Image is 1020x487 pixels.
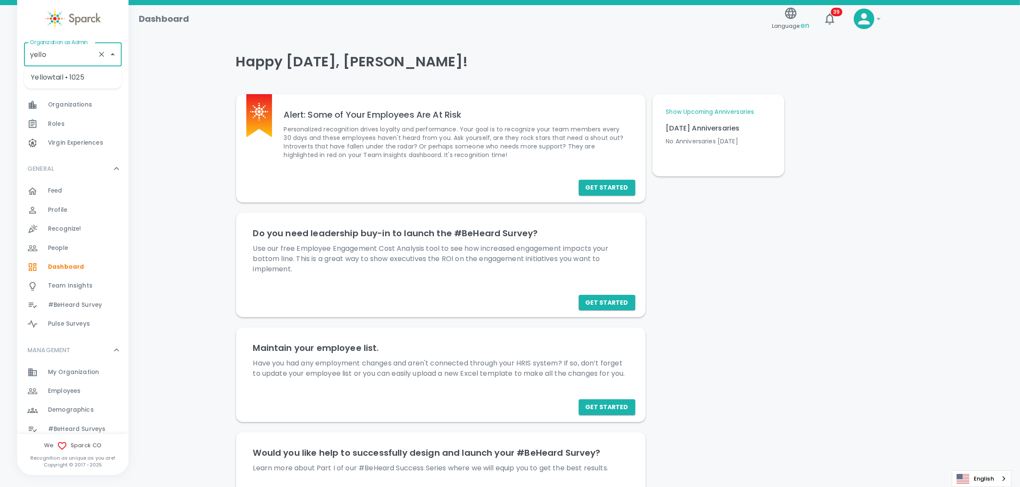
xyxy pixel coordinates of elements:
p: GENERAL [27,164,54,173]
button: Get Started [579,399,635,415]
h6: Alert: Some of Your Employees Are At Risk [284,108,628,122]
span: Demographics [48,406,94,414]
p: Have you had any employment changes and aren't connected through your HRIS system? If so, don’t f... [253,358,628,379]
span: Roles [48,120,65,128]
a: Organizations [17,95,129,114]
a: Roles [17,115,129,134]
h6: Would you like help to successfully design and launch your #BeHeard Survey? [253,446,628,460]
div: GENERAL [17,156,129,181]
label: Organization as Admin [30,39,88,46]
p: Use our free Employee Engagement Cost Analysis tool to see how increased engagement impacts your ... [253,243,628,274]
a: Dashboard [17,258,129,276]
button: Get Started [579,295,635,311]
span: My Organization [48,368,99,377]
p: Learn more about Part I of our #BeHeard Success Series where we will equip you to get the best re... [253,463,628,473]
h4: Happy [DATE], [PERSON_NAME]! [236,53,784,70]
div: Language [952,470,1011,487]
h6: Maintain your employee list. [253,341,628,355]
p: [DATE] Anniversaries [666,123,771,134]
a: Show Upcoming Anniversaries [666,108,754,116]
span: Dashboard [48,263,84,271]
a: Feed [17,181,129,200]
a: People [17,239,129,258]
div: SPARCK [17,95,129,156]
span: Team Insights [48,282,93,290]
span: #BeHeard Survey [48,301,102,309]
span: en [801,21,809,30]
h6: Do you need leadership buy-in to launch the #BeHeard Survey? [253,226,628,240]
div: MANAGEMENT [17,337,129,363]
aside: Language selected: English [952,470,1011,487]
a: #BeHeard Surveys [17,420,129,439]
a: Demographics [17,401,129,419]
button: Close [107,48,119,60]
span: Language: [772,20,809,32]
a: Virgin Experiences [17,134,129,152]
span: We Sparck CO [17,441,129,451]
p: No Anniversaries [DATE] [666,137,771,146]
button: Language:en [769,4,813,34]
a: Pulse Surveys [17,315,129,333]
span: Pulse Surveys [48,320,90,328]
img: Sparck logo [45,9,101,29]
a: Employees [17,382,129,401]
img: Sparck logo [250,103,268,121]
div: SPARCK [17,70,129,95]
a: Recognize! [17,220,129,238]
a: Profile [17,201,129,220]
p: Copyright © 2017 - 2025 [17,461,129,468]
a: English [952,471,1011,487]
a: Sparck logo [17,9,129,29]
p: Recognition as unique as you are! [17,454,129,461]
span: Employees [48,387,81,395]
p: Personalized recognition drives loyalty and performance. Your goal is to recognize your team memb... [284,125,628,159]
span: #BeHeard Surveys [48,425,105,434]
span: Profile [48,206,67,214]
span: Virgin Experiences [48,139,103,147]
span: People [48,244,68,252]
span: Recognize! [48,225,81,233]
span: Organizations [48,101,92,109]
a: #BeHeard Survey [17,296,129,315]
button: 39 [820,9,840,29]
button: Clear [96,48,108,60]
h1: Dashboard [139,12,189,26]
p: MANAGEMENT [27,346,71,354]
span: 39 [831,8,843,16]
span: Feed [48,187,63,195]
div: GENERAL [17,181,129,337]
li: Yellowtail • 1025 [24,70,122,85]
a: Team Insights [17,276,129,295]
a: My Organization [17,363,129,382]
button: Get Started [579,180,635,196]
